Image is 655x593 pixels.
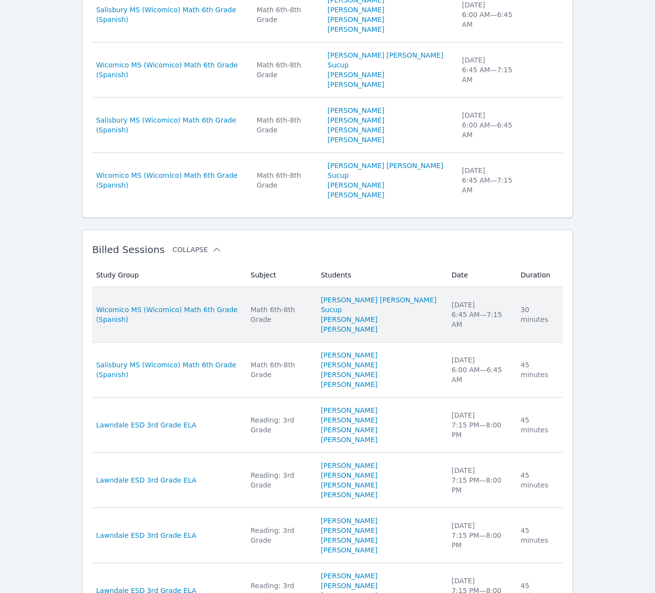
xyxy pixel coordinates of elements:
[96,420,197,430] a: Lawndale ESD 3rd Grade ELA
[321,405,378,415] a: [PERSON_NAME]
[521,305,557,324] div: 30 minutes
[521,526,557,545] div: 45 minutes
[321,470,378,480] a: [PERSON_NAME]
[96,170,245,190] a: Wicomico MS (Wicomico) Math 6th Grade (Spanish)
[92,98,563,153] tr: Salisbury MS (Wicomico) Math 6th Grade (Spanish)Math 6th-8th Grade[PERSON_NAME][PERSON_NAME][PERS...
[256,60,316,80] div: Math 6th-8th Grade
[321,435,378,445] a: [PERSON_NAME]
[251,305,309,324] div: Math 6th-8th Grade
[462,55,520,85] div: [DATE] 6:45 AM — 7:15 AM
[321,461,378,470] a: [PERSON_NAME]
[92,453,563,508] tr: Lawndale ESD 3rd Grade ELAReading: 3rd Grade[PERSON_NAME][PERSON_NAME][PERSON_NAME][PERSON_NAME][...
[321,370,378,380] a: [PERSON_NAME]
[328,135,384,145] a: [PERSON_NAME]
[92,244,165,255] span: Billed Sessions
[521,360,557,380] div: 45 minutes
[92,342,563,398] tr: Salisbury MS (Wicomico) Math 6th Grade (Spanish)Math 6th-8th Grade[PERSON_NAME][PERSON_NAME][PERS...
[452,300,509,329] div: [DATE] 6:45 AM — 7:15 AM
[328,106,384,115] a: [PERSON_NAME]
[245,263,315,287] th: Subject
[92,42,563,98] tr: Wicomico MS (Wicomico) Math 6th Grade (Spanish)Math 6th-8th Grade[PERSON_NAME] [PERSON_NAME] Sucu...
[96,115,245,135] a: Salisbury MS (Wicomico) Math 6th Grade (Spanish)
[92,398,563,453] tr: Lawndale ESD 3rd Grade ELAReading: 3rd Grade[PERSON_NAME][PERSON_NAME][PERSON_NAME][PERSON_NAME][...
[321,545,378,555] a: [PERSON_NAME]
[321,581,378,591] a: [PERSON_NAME]
[321,324,378,334] a: [PERSON_NAME]
[452,521,509,550] div: [DATE] 7:15 PM — 8:00 PM
[321,360,378,370] a: [PERSON_NAME]
[452,355,509,384] div: [DATE] 6:00 AM — 6:45 AM
[251,470,309,490] div: Reading: 3rd Grade
[321,425,378,435] a: [PERSON_NAME]
[328,115,384,125] a: [PERSON_NAME]
[315,263,446,287] th: Students
[96,5,245,24] a: Salisbury MS (Wicomico) Math 6th Grade (Spanish)
[515,263,563,287] th: Duration
[321,415,378,425] a: [PERSON_NAME]
[328,15,384,24] a: [PERSON_NAME]
[328,5,384,15] a: [PERSON_NAME]
[256,5,316,24] div: Math 6th-8th Grade
[321,350,378,360] a: [PERSON_NAME]
[521,415,557,435] div: 45 minutes
[251,526,309,545] div: Reading: 3rd Grade
[256,115,316,135] div: Math 6th-8th Grade
[92,153,563,208] tr: Wicomico MS (Wicomico) Math 6th Grade (Spanish)Math 6th-8th Grade[PERSON_NAME] [PERSON_NAME] Sucu...
[446,263,515,287] th: Date
[96,360,239,380] a: Salisbury MS (Wicomico) Math 6th Grade (Spanish)
[92,263,245,287] th: Study Group
[321,480,378,490] a: [PERSON_NAME]
[462,166,520,195] div: [DATE] 6:45 AM — 7:15 AM
[462,110,520,140] div: [DATE] 6:00 AM — 6:45 AM
[96,60,245,80] a: Wicomico MS (Wicomico) Math 6th Grade (Spanish)
[328,80,384,89] a: [PERSON_NAME]
[256,170,316,190] div: Math 6th-8th Grade
[328,50,450,70] a: [PERSON_NAME] [PERSON_NAME] Sucup
[321,571,378,581] a: [PERSON_NAME]
[328,70,384,80] a: [PERSON_NAME]
[251,360,309,380] div: Math 6th-8th Grade
[172,245,221,254] button: Collapse
[321,490,378,500] a: [PERSON_NAME]
[328,125,384,135] a: [PERSON_NAME]
[321,315,378,324] a: [PERSON_NAME]
[251,415,309,435] div: Reading: 3rd Grade
[321,526,378,535] a: [PERSON_NAME]
[328,24,384,34] a: [PERSON_NAME]
[328,161,450,180] a: [PERSON_NAME] [PERSON_NAME] Sucup
[321,295,440,315] a: [PERSON_NAME] [PERSON_NAME] Sucup
[452,410,509,440] div: [DATE] 7:15 PM — 8:00 PM
[521,470,557,490] div: 45 minutes
[321,380,378,389] a: [PERSON_NAME]
[328,190,384,200] a: [PERSON_NAME]
[321,535,378,545] a: [PERSON_NAME]
[92,287,563,342] tr: Wicomico MS (Wicomico) Math 6th Grade (Spanish)Math 6th-8th Grade[PERSON_NAME] [PERSON_NAME] Sucu...
[92,508,563,563] tr: Lawndale ESD 3rd Grade ELAReading: 3rd Grade[PERSON_NAME][PERSON_NAME][PERSON_NAME][PERSON_NAME][...
[96,305,239,324] a: Wicomico MS (Wicomico) Math 6th Grade (Spanish)
[96,475,197,485] a: Lawndale ESD 3rd Grade ELA
[452,466,509,495] div: [DATE] 7:15 PM — 8:00 PM
[96,530,197,540] a: Lawndale ESD 3rd Grade ELA
[321,516,378,526] a: [PERSON_NAME]
[328,180,384,190] a: [PERSON_NAME]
